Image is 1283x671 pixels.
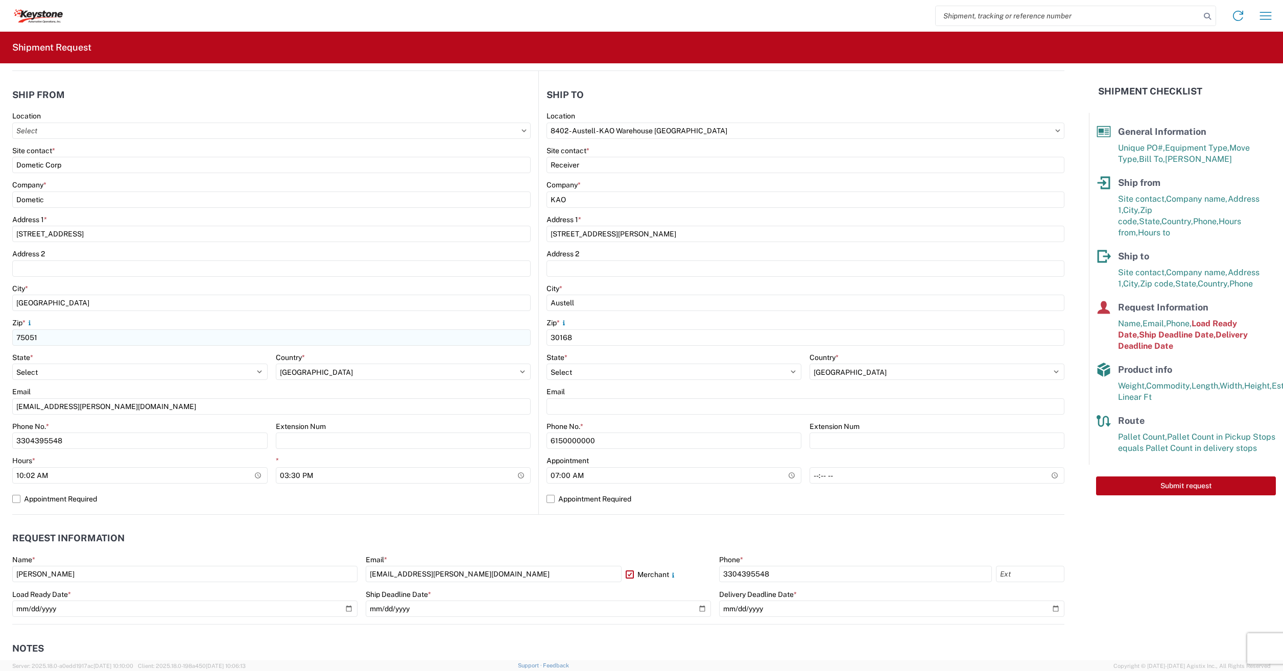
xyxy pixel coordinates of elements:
[1138,228,1170,237] span: Hours to
[12,123,531,139] input: Select
[1123,205,1140,215] span: City,
[1143,319,1166,328] span: Email,
[12,146,55,155] label: Site contact
[12,41,91,54] h2: Shipment Request
[12,90,65,100] h2: Ship from
[547,180,581,189] label: Company
[12,663,133,669] span: Server: 2025.18.0-a0edd1917ac
[12,215,47,224] label: Address 1
[1118,268,1166,277] span: Site contact,
[547,353,567,362] label: State
[810,422,860,431] label: Extension Num
[1165,154,1232,164] span: [PERSON_NAME]
[1118,381,1146,391] span: Weight,
[276,353,305,362] label: Country
[12,590,71,599] label: Load Ready Date
[12,387,31,396] label: Email
[996,566,1064,582] input: Ext
[547,422,583,431] label: Phone No.
[1118,319,1143,328] span: Name,
[1139,154,1165,164] span: Bill To,
[1118,143,1165,153] span: Unique PO#,
[1140,279,1175,289] span: Zip code,
[1118,194,1166,204] span: Site contact,
[366,590,431,599] label: Ship Deadline Date
[1161,217,1193,226] span: Country,
[1166,194,1228,204] span: Company name,
[547,456,589,465] label: Appointment
[12,318,34,327] label: Zip
[1229,279,1253,289] span: Phone
[366,555,387,564] label: Email
[1123,279,1140,289] span: City,
[1139,330,1216,340] span: Ship Deadline Date,
[547,90,584,100] h2: Ship to
[547,249,579,258] label: Address 2
[138,663,246,669] span: Client: 2025.18.0-198a450
[1193,217,1219,226] span: Phone,
[1146,381,1192,391] span: Commodity,
[518,662,543,668] a: Support
[1118,432,1167,442] span: Pallet Count,
[543,662,569,668] a: Feedback
[1220,381,1244,391] span: Width,
[12,249,45,258] label: Address 2
[12,111,41,121] label: Location
[1096,476,1276,495] button: Submit request
[12,180,46,189] label: Company
[1244,381,1272,391] span: Height,
[719,555,743,564] label: Phone
[12,456,35,465] label: Hours
[1118,177,1160,188] span: Ship from
[626,566,711,582] label: Merchant
[719,590,797,599] label: Delivery Deadline Date
[12,643,44,654] h2: Notes
[12,422,49,431] label: Phone No.
[12,284,28,293] label: City
[1118,302,1208,313] span: Request Information
[93,663,133,669] span: [DATE] 10:10:00
[547,111,575,121] label: Location
[1113,661,1271,670] span: Copyright © [DATE]-[DATE] Agistix Inc., All Rights Reserved
[12,353,33,362] label: State
[1139,217,1161,226] span: State,
[12,491,531,507] label: Appointment Required
[1118,364,1172,375] span: Product info
[1118,251,1149,261] span: Ship to
[547,123,1064,139] input: Select
[1118,126,1206,137] span: General Information
[1098,85,1202,98] h2: Shipment Checklist
[12,533,125,543] h2: Request Information
[547,387,565,396] label: Email
[206,663,246,669] span: [DATE] 10:06:13
[547,284,562,293] label: City
[1118,432,1275,453] span: Pallet Count in Pickup Stops equals Pallet Count in delivery stops
[276,422,326,431] label: Extension Num
[547,146,589,155] label: Site contact
[547,491,1064,507] label: Appointment Required
[1175,279,1198,289] span: State,
[810,353,839,362] label: Country
[1166,319,1192,328] span: Phone,
[1192,381,1220,391] span: Length,
[1118,415,1145,426] span: Route
[1166,268,1228,277] span: Company name,
[936,6,1200,26] input: Shipment, tracking or reference number
[547,318,568,327] label: Zip
[1198,279,1229,289] span: Country,
[12,555,35,564] label: Name
[547,215,581,224] label: Address 1
[1165,143,1229,153] span: Equipment Type,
